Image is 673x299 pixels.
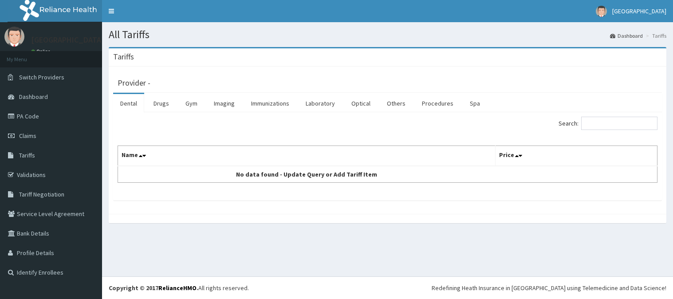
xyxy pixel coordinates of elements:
[118,146,496,166] th: Name
[415,94,460,113] a: Procedures
[596,6,607,17] img: User Image
[496,146,657,166] th: Price
[644,32,666,39] li: Tariffs
[380,94,413,113] a: Others
[118,166,496,183] td: No data found - Update Query or Add Tariff Item
[344,94,378,113] a: Optical
[559,117,657,130] label: Search:
[109,284,198,292] strong: Copyright © 2017 .
[581,117,657,130] input: Search:
[19,151,35,159] span: Tariffs
[118,79,150,87] h3: Provider -
[102,276,673,299] footer: All rights reserved.
[158,284,197,292] a: RelianceHMO
[113,94,144,113] a: Dental
[178,94,205,113] a: Gym
[299,94,342,113] a: Laboratory
[4,27,24,47] img: User Image
[146,94,176,113] a: Drugs
[19,73,64,81] span: Switch Providers
[109,29,666,40] h1: All Tariffs
[244,94,296,113] a: Immunizations
[432,283,666,292] div: Redefining Heath Insurance in [GEOGRAPHIC_DATA] using Telemedicine and Data Science!
[113,53,134,61] h3: Tariffs
[19,93,48,101] span: Dashboard
[19,132,36,140] span: Claims
[463,94,487,113] a: Spa
[31,48,52,55] a: Online
[610,32,643,39] a: Dashboard
[207,94,242,113] a: Imaging
[31,36,104,44] p: [GEOGRAPHIC_DATA]
[612,7,666,15] span: [GEOGRAPHIC_DATA]
[19,190,64,198] span: Tariff Negotiation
